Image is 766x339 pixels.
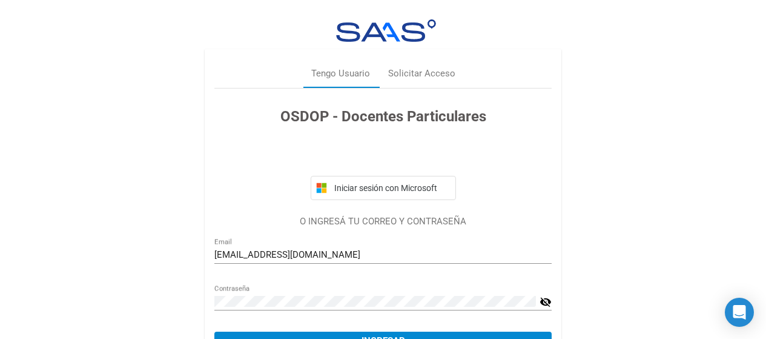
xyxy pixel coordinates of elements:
[332,183,451,193] span: Iniciar sesión con Microsoft
[214,106,552,127] h3: OSDOP - Docentes Particulares
[311,176,456,200] button: Iniciar sesión con Microsoft
[725,298,754,327] div: Open Intercom Messenger
[311,67,370,81] div: Tengo Usuario
[388,67,455,81] div: Solicitar Acceso
[214,215,552,229] p: O INGRESÁ TU CORREO Y CONTRASEÑA
[540,295,552,309] mat-icon: visibility_off
[305,141,462,167] iframe: Botón de Acceder con Google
